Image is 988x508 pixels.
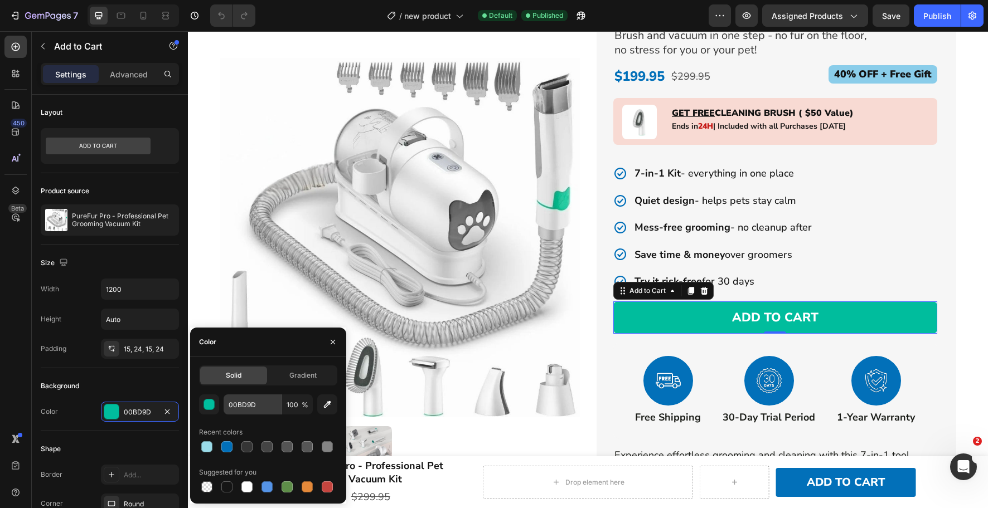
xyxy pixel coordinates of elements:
[4,4,83,27] button: 7
[425,36,478,55] div: $199.95
[447,189,543,203] strong: Mess-free grooming
[447,187,624,205] p: - no cleanup after
[484,76,527,88] u: GET FREE
[199,427,243,437] div: Recent colors
[434,74,469,108] img: gempages_547446159136785479-2de538ca-6b18-4b4c-b838-3a9f32011001.png
[973,437,982,446] span: 2
[41,470,62,480] div: Border
[447,214,624,232] p: over groomers
[544,279,631,295] div: Add to cart
[226,370,241,380] span: Solid
[950,453,977,480] iframe: Intercom live chat
[404,10,451,22] span: new product
[41,186,89,196] div: Product source
[914,4,961,27] button: Publish
[11,119,27,128] div: 450
[41,256,70,271] div: Size
[41,314,61,324] div: Height
[447,160,624,178] p: - helps pets stay calm
[41,108,62,118] div: Layout
[649,379,727,393] strong: 1-Year Warranty
[447,133,624,151] p: - everything in one place
[124,407,156,417] div: 00BD9D
[41,381,79,391] div: Background
[399,10,402,22] span: /
[532,11,563,21] span: Published
[41,344,66,354] div: Padding
[762,4,868,27] button: Assigned Products
[124,344,176,354] div: 15, 24, 15, 24
[41,284,59,294] div: Width
[525,90,658,100] strong: | Included with all Purchases [DATE]
[447,217,537,230] strong: Save time & money
[41,407,58,417] div: Color
[110,69,148,80] p: Advanced
[199,337,216,347] div: Color
[439,255,480,265] div: Add to Cart
[772,10,843,22] span: Assigned Products
[224,394,282,414] input: Eg: FFFFFF
[302,400,308,410] span: %
[447,241,624,259] p: for 30 days
[484,90,510,100] strong: Ends in
[483,75,749,89] h2: CLEANING BRUSH ( $50 Value)
[447,379,513,393] strong: Free Shipping
[8,204,27,213] div: Beta
[447,135,493,149] strong: 7-in-1 Kit
[73,9,78,22] p: 7
[124,470,176,480] div: Add...
[923,10,951,22] div: Publish
[425,270,749,303] button: Add to cart
[289,370,317,380] span: Gradient
[41,444,61,454] div: Shape
[447,163,507,176] strong: Quiet design
[482,38,524,53] div: $299.95
[873,4,909,27] button: Save
[45,209,67,231] img: product feature img
[101,309,178,329] input: Auto
[619,441,698,461] div: ADD TO CART
[641,34,749,52] h2: 40% OFF + Free Gift
[199,467,256,477] div: Suggested for you
[377,447,437,456] div: Drop element here
[588,437,728,466] button: ADD TO CART
[489,11,512,21] span: Default
[535,379,627,393] strong: 30-Day Trial Period
[72,212,175,228] p: PureFur Pro - Professional Pet Grooming Vacuum Kit
[55,69,86,80] p: Settings
[210,4,255,27] div: Undo/Redo
[54,40,149,53] p: Add to Cart
[427,418,748,444] p: Experience effortless grooming and cleaning with this 7-in-1 tool, keeping pets calm and your spa...
[188,31,988,508] iframe: To enrich screen reader interactions, please activate Accessibility in Grammarly extension settings
[101,279,178,299] input: Auto
[882,11,900,21] span: Save
[510,90,525,100] span: 24H
[447,243,514,257] strong: Try it risk-free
